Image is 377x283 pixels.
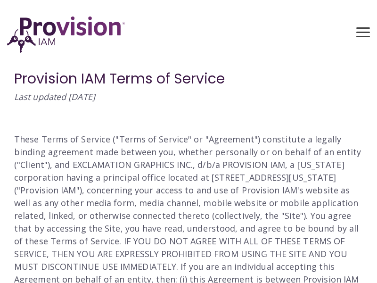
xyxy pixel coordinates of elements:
h1: Provision IAM Terms of Service [14,71,363,86]
img: ProvisionIAM-Logo-Purple [7,17,125,53]
em: Last updated [DATE] [14,91,95,102]
span: Client [20,159,44,170]
span: Provision IAM [20,184,76,196]
span: Site [285,210,300,221]
span: Agreement [209,133,254,145]
button: Toggle Side Menu [356,27,370,36]
span: Terms of Service [119,133,188,145]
